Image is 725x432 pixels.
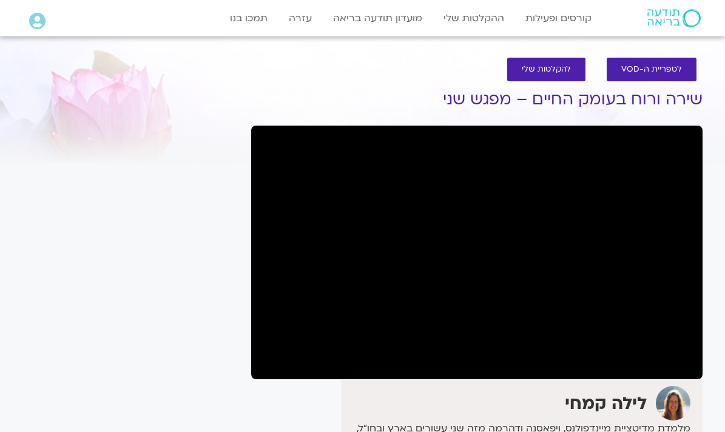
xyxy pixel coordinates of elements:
[507,58,585,81] a: להקלטות שלי
[251,90,703,109] h1: שירה ורוח בעומק החיים – מפגש שני
[607,58,696,81] a: לספריית ה-VOD
[283,7,318,30] a: עזרה
[327,7,428,30] a: מועדון תודעה בריאה
[522,65,571,74] span: להקלטות שלי
[519,7,598,30] a: קורסים ופעילות
[656,386,690,420] img: לילה קמחי
[565,392,647,415] strong: לילה קמחי
[647,9,701,27] img: תודעה בריאה
[437,7,510,30] a: ההקלטות שלי
[224,7,274,30] a: תמכו בנו
[621,65,682,74] span: לספריית ה-VOD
